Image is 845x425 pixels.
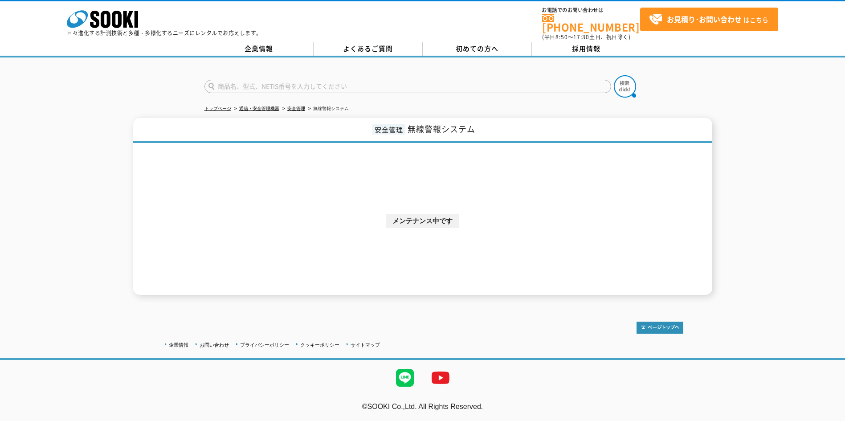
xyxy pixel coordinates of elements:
[239,106,279,111] a: 通信・安全管理機器
[555,33,568,41] span: 8:50
[204,42,314,56] a: 企業情報
[314,42,423,56] a: よくあるご質問
[640,8,778,31] a: お見積り･お問い合わせはこちら
[542,14,640,32] a: [PHONE_NUMBER]
[306,104,351,114] li: 無線警報システム -
[204,106,231,111] a: トップページ
[387,360,423,396] img: LINE
[542,8,640,13] span: お電話でのお問い合わせは
[649,13,768,26] span: はこちら
[408,123,475,135] span: 無線警報システム
[240,342,289,347] a: プライバシーポリシー
[811,412,845,420] a: テストMail
[614,75,636,98] img: btn_search.png
[423,360,458,396] img: YouTube
[287,106,305,111] a: 安全管理
[542,33,630,41] span: (平日 ～ 土日、祝日除く)
[67,30,262,36] p: 日々進化する計測技術と多種・多様化するニーズにレンタルでお応えします。
[351,342,380,347] a: サイトマップ
[204,80,611,93] input: 商品名、型式、NETIS番号を入力してください
[386,214,459,228] p: メンテナンス中です
[372,124,405,135] span: 安全管理
[637,322,683,334] img: トップページへ
[200,342,229,347] a: お問い合わせ
[573,33,589,41] span: 17:30
[423,42,532,56] a: 初めての方へ
[667,14,742,25] strong: お見積り･お問い合わせ
[300,342,339,347] a: クッキーポリシー
[532,42,641,56] a: 採用情報
[456,44,498,53] span: 初めての方へ
[169,342,188,347] a: 企業情報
